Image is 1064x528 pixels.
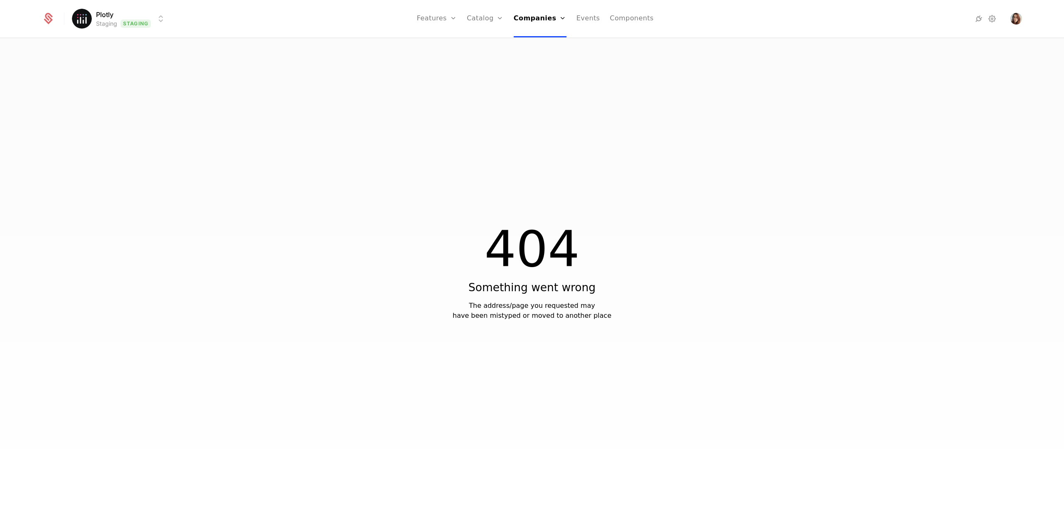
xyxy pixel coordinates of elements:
a: Integrations [974,14,984,24]
span: Plotly [96,10,113,20]
button: Open user button [1010,13,1022,25]
div: Something went wrong [468,279,596,296]
div: 404 [484,224,579,274]
button: Select environment [74,10,166,28]
a: Settings [987,14,997,24]
img: Plotly [72,9,92,29]
span: Staging [121,20,151,28]
div: The address/page you requested may have been mistyped or moved to another place [453,301,611,321]
img: Jessica Beaudoin [1010,13,1022,25]
div: Staging [96,20,117,28]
